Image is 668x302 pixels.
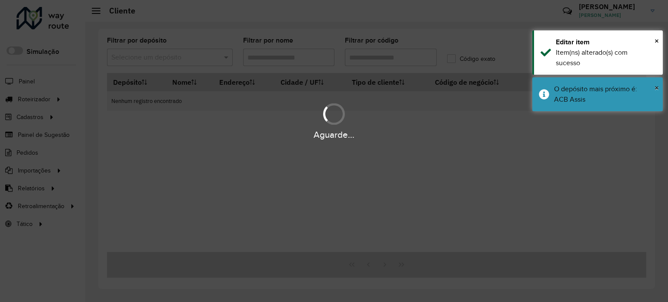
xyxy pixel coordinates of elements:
[655,83,659,93] span: ×
[655,34,659,47] button: Close
[655,36,659,46] span: ×
[655,81,659,94] button: Close
[554,84,656,105] div: O depósito mais próximo é: ACB Assis
[556,47,656,68] div: Item(ns) alterado(s) com sucesso
[556,37,656,47] div: Editar item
